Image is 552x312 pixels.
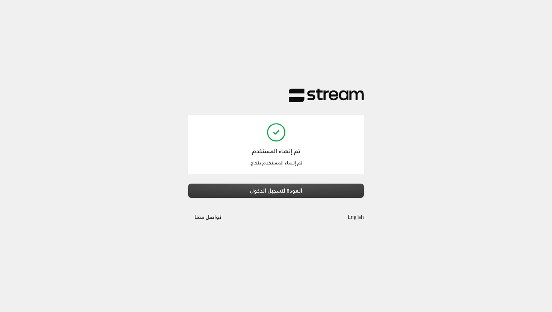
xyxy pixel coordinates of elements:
div: تم إنشاء المستخدم [188,143,364,155]
a: English [348,210,364,224]
button: تواصل معنا [188,210,228,224]
img: Stream Logo [289,88,364,103]
a: تواصل معنا [188,212,228,222]
div: تم إنشاء المستخدم بنجاح. [188,156,364,167]
button: العودة لتسجيل الدخول [188,184,364,197]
